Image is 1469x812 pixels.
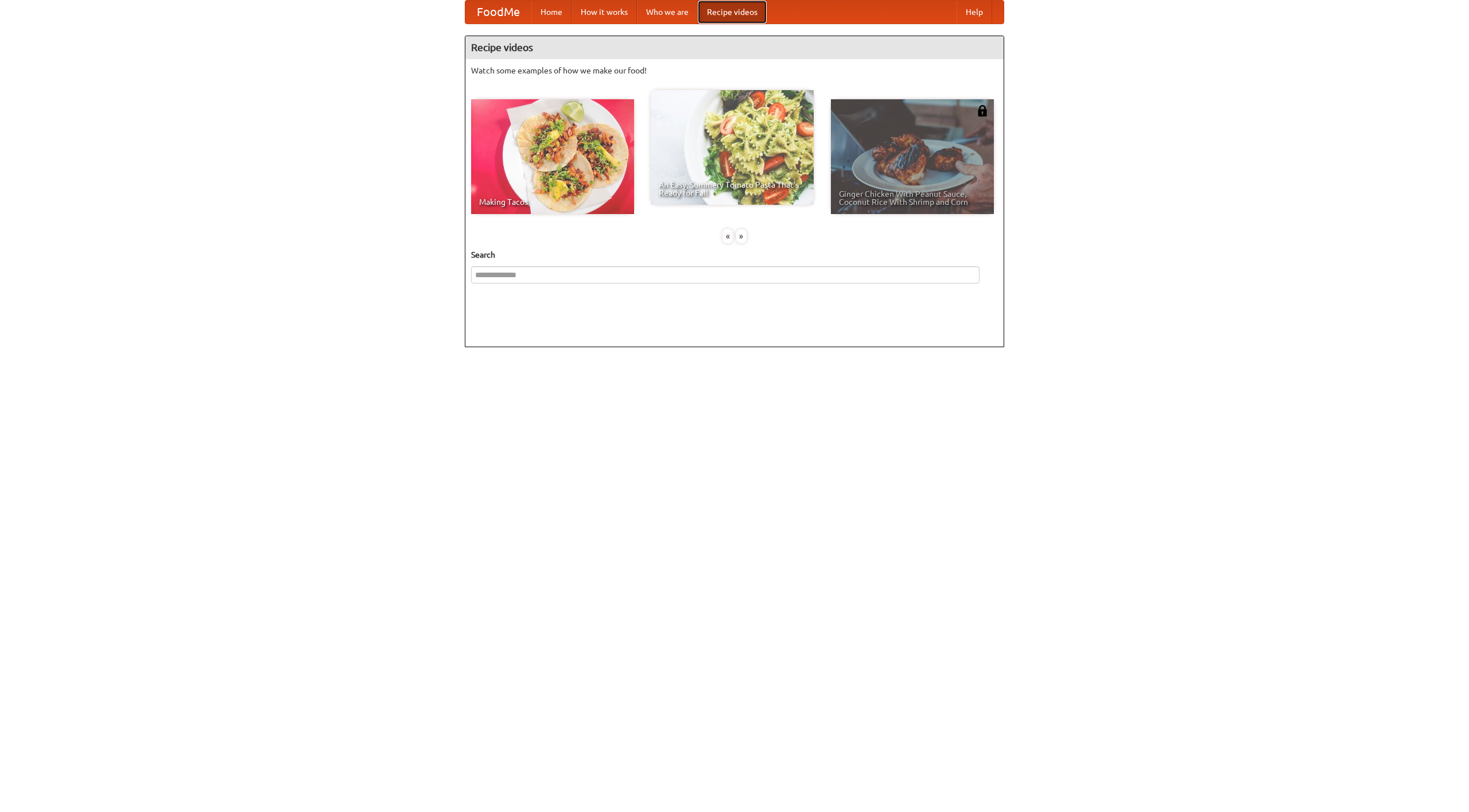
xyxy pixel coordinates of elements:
a: Who we are [637,1,698,24]
div: » [736,229,747,243]
div: « [722,229,733,243]
img: 483408.png [977,105,988,116]
span: An Easy, Summery Tomato Pasta That's Ready for Fall [659,181,806,197]
a: An Easy, Summery Tomato Pasta That's Ready for Fall [651,90,814,205]
p: Watch some examples of how we make our food! [471,65,998,76]
a: Home [531,1,572,24]
a: Making Tacos [471,99,634,214]
h5: Search [471,249,998,261]
a: Recipe videos [698,1,767,24]
h4: Recipe videos [465,36,1004,59]
span: Making Tacos [479,198,626,206]
a: How it works [572,1,637,24]
a: Help [957,1,992,24]
a: FoodMe [465,1,531,24]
